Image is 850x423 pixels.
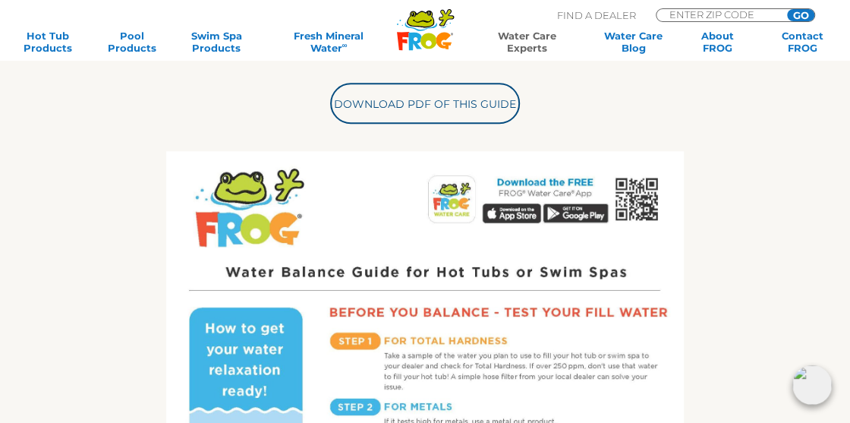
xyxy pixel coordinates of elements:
[668,9,770,20] input: Zip Code Form
[15,30,80,54] a: Hot TubProducts
[557,8,636,22] p: Find A Dealer
[600,30,666,54] a: Water CareBlog
[184,30,249,54] a: Swim SpaProducts
[770,30,835,54] a: ContactFROG
[268,30,389,54] a: Fresh MineralWater∞
[330,83,520,124] a: Download PDF of this Guide
[792,365,832,405] img: openIcon
[685,30,750,54] a: AboutFROG
[99,30,165,54] a: PoolProducts
[787,9,814,21] input: GO
[472,30,581,54] a: Water CareExperts
[342,41,347,49] sup: ∞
